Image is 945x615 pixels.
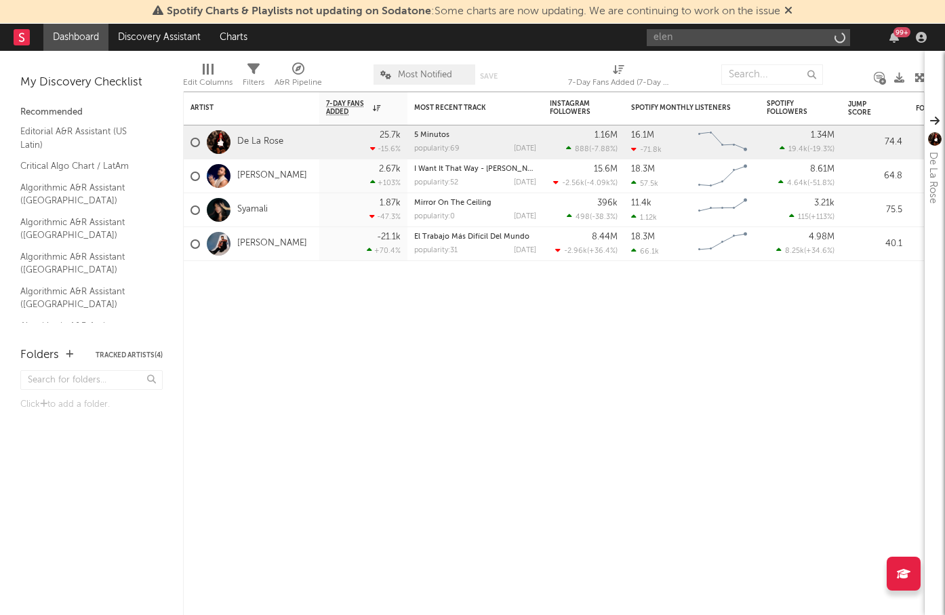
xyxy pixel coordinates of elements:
[576,214,590,221] span: 498
[20,250,149,277] a: Algorithmic A&R Assistant ([GEOGRAPHIC_DATA])
[589,247,616,255] span: +36.4 %
[414,213,455,220] div: popularity: 0
[594,165,618,174] div: 15.6M
[243,75,264,91] div: Filters
[592,233,618,241] div: 8.44M
[767,100,814,116] div: Spotify Followers
[553,178,618,187] div: ( )
[575,146,589,153] span: 888
[43,24,108,51] a: Dashboard
[414,199,536,207] div: Mirror On The Ceiling
[692,193,753,227] svg: Chart title
[379,165,401,174] div: 2.67k
[597,199,618,207] div: 396k
[20,284,149,312] a: Algorithmic A&R Assistant ([GEOGRAPHIC_DATA])
[631,131,654,140] div: 16.1M
[692,159,753,193] svg: Chart title
[326,100,369,116] span: 7-Day Fans Added
[414,233,529,241] a: El Trabajo Más Difícil Del Mundo
[20,124,149,152] a: Editorial A&R Assistant (US Latin)
[785,247,804,255] span: 8.25k
[811,131,835,140] div: 1.34M
[190,104,292,112] div: Artist
[798,214,809,221] span: 115
[414,145,460,153] div: popularity: 69
[380,199,401,207] div: 1.87k
[889,32,899,43] button: 99+
[480,73,498,80] button: Save
[414,165,536,173] div: I Want It That Way - KARYO Remix
[567,212,618,221] div: ( )
[414,132,536,139] div: 5 Minutos
[20,159,149,174] a: Critical Algo Chart / LatAm
[592,214,616,221] span: -38.3 %
[414,165,569,173] a: I Want It That Way - [PERSON_NAME] Remix
[275,58,322,97] div: A&R Pipeline
[568,75,670,91] div: 7-Day Fans Added (7-Day Fans Added)
[809,233,835,241] div: 4.98M
[810,165,835,174] div: 8.61M
[183,58,233,97] div: Edit Columns
[398,71,452,79] span: Most Notified
[814,199,835,207] div: 3.21k
[167,6,780,17] span: : Some charts are now updating. We are continuing to work on the issue
[562,180,584,187] span: -2.56k
[787,180,807,187] span: 4.64k
[414,104,516,112] div: Most Recent Track
[414,233,536,241] div: El Trabajo Más Difícil Del Mundo
[369,212,401,221] div: -47.3 %
[20,319,149,346] a: Algorithmic A&R Assistant ([GEOGRAPHIC_DATA])
[514,247,536,254] div: [DATE]
[20,215,149,243] a: Algorithmic A&R Assistant ([GEOGRAPHIC_DATA])
[848,168,902,184] div: 64.8
[243,58,264,97] div: Filters
[370,178,401,187] div: +103 %
[237,204,268,216] a: Syamali
[631,165,655,174] div: 18.3M
[555,246,618,255] div: ( )
[20,180,149,208] a: Algorithmic A&R Assistant ([GEOGRAPHIC_DATA])
[925,152,941,203] div: De La Rose
[237,136,283,148] a: De La Rose
[631,199,651,207] div: 11.4k
[848,236,902,252] div: 40.1
[96,352,163,359] button: Tracked Artists(4)
[595,131,618,140] div: 1.16M
[20,370,163,390] input: Search for folders...
[631,213,657,222] div: 1.12k
[788,146,807,153] span: 19.4k
[591,146,616,153] span: -7.88 %
[20,75,163,91] div: My Discovery Checklist
[568,58,670,97] div: 7-Day Fans Added (7-Day Fans Added)
[780,144,835,153] div: ( )
[848,100,882,117] div: Jump Score
[550,100,597,116] div: Instagram Followers
[692,227,753,261] svg: Chart title
[848,202,902,218] div: 75.5
[514,179,536,186] div: [DATE]
[631,247,659,256] div: 66.1k
[367,246,401,255] div: +70.4 %
[514,213,536,220] div: [DATE]
[721,64,823,85] input: Search...
[778,178,835,187] div: ( )
[631,104,733,112] div: Spotify Monthly Listeners
[414,179,458,186] div: popularity: 52
[370,144,401,153] div: -15.6 %
[20,104,163,121] div: Recommended
[377,233,401,241] div: -21.1k
[789,212,835,221] div: ( )
[586,180,616,187] span: -4.09k %
[784,6,792,17] span: Dismiss
[566,144,618,153] div: ( )
[380,131,401,140] div: 25.7k
[237,170,307,182] a: [PERSON_NAME]
[809,180,832,187] span: -51.8 %
[414,132,449,139] a: 5 Minutos
[183,75,233,91] div: Edit Columns
[809,146,832,153] span: -19.3 %
[414,199,491,207] a: Mirror On The Ceiling
[20,397,163,413] div: Click to add a folder.
[167,6,431,17] span: Spotify Charts & Playlists not updating on Sodatone
[811,214,832,221] span: +113 %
